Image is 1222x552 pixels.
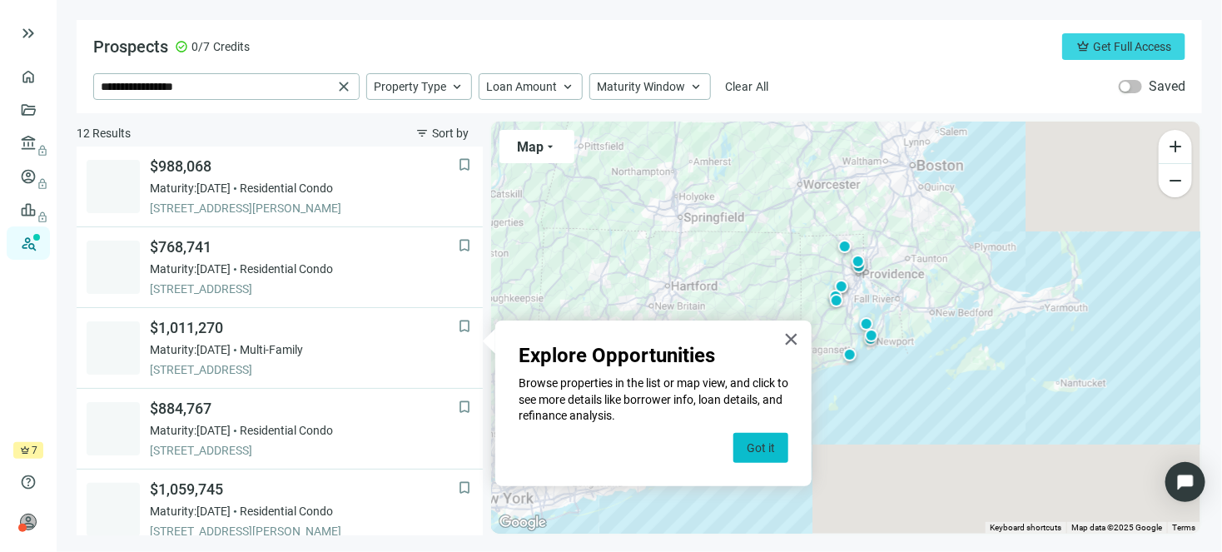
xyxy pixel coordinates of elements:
[150,180,231,196] span: Maturity: [DATE]
[32,442,37,459] span: 7
[519,375,788,425] p: Browse properties in the list or map view, and click to see more details like borrower info, loan...
[18,23,38,43] span: keyboard_double_arrow_right
[240,503,333,520] span: Residential Condo
[990,522,1061,534] button: Keyboard shortcuts
[335,78,352,95] span: close
[150,422,231,439] span: Maturity: [DATE]
[560,79,575,94] span: keyboard_arrow_up
[77,125,131,142] span: 12 Results
[688,79,703,94] span: keyboard_arrow_up
[733,433,788,463] button: Got it
[597,79,685,94] span: Maturity Window
[456,399,473,415] span: bookmark
[150,503,231,520] span: Maturity: [DATE]
[415,127,429,140] span: filter_list
[1165,462,1205,502] div: Open Intercom Messenger
[544,140,557,153] span: arrow_drop_down
[432,127,469,140] span: Sort by
[374,79,446,94] span: Property Type
[150,157,458,177] span: $988,068
[150,399,458,419] span: $884,767
[213,38,250,55] span: Credits
[150,200,458,216] span: [STREET_ADDRESS][PERSON_NAME]
[191,38,210,55] span: 0/7
[1165,171,1185,191] span: remove
[517,139,544,155] span: Map
[93,37,168,57] span: Prospects
[240,422,333,439] span: Residential Condo
[456,237,473,254] span: bookmark
[1149,78,1185,95] label: Saved
[150,480,458,500] span: $1,059,745
[240,261,333,277] span: Residential Condo
[150,361,458,378] span: [STREET_ADDRESS]
[1076,40,1090,53] span: crown
[456,480,473,496] span: bookmark
[150,318,458,338] span: $1,011,270
[150,442,458,459] span: [STREET_ADDRESS]
[1093,40,1171,53] span: Get Full Access
[20,514,37,530] span: person
[150,341,231,358] span: Maturity: [DATE]
[450,79,464,94] span: keyboard_arrow_up
[240,180,333,196] span: Residential Condo
[240,341,303,358] span: Multi-Family
[456,157,473,173] span: bookmark
[519,344,788,368] h2: Explore Opportunities
[1165,137,1185,157] span: add
[495,512,550,534] a: Open this area in Google Maps (opens a new window)
[1172,523,1195,532] a: Terms (opens in new tab)
[486,79,557,94] span: Loan Amount
[495,512,550,534] img: Google
[150,237,458,257] span: $768,741
[150,523,458,540] span: [STREET_ADDRESS][PERSON_NAME]
[456,318,473,335] span: bookmark
[1071,523,1162,532] span: Map data ©2025 Google
[783,326,799,352] button: Close
[725,80,769,93] span: Clear All
[20,445,30,455] span: crown
[150,281,458,297] span: [STREET_ADDRESS]
[20,474,37,490] span: help
[175,40,188,53] span: check_circle
[150,261,231,277] span: Maturity: [DATE]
